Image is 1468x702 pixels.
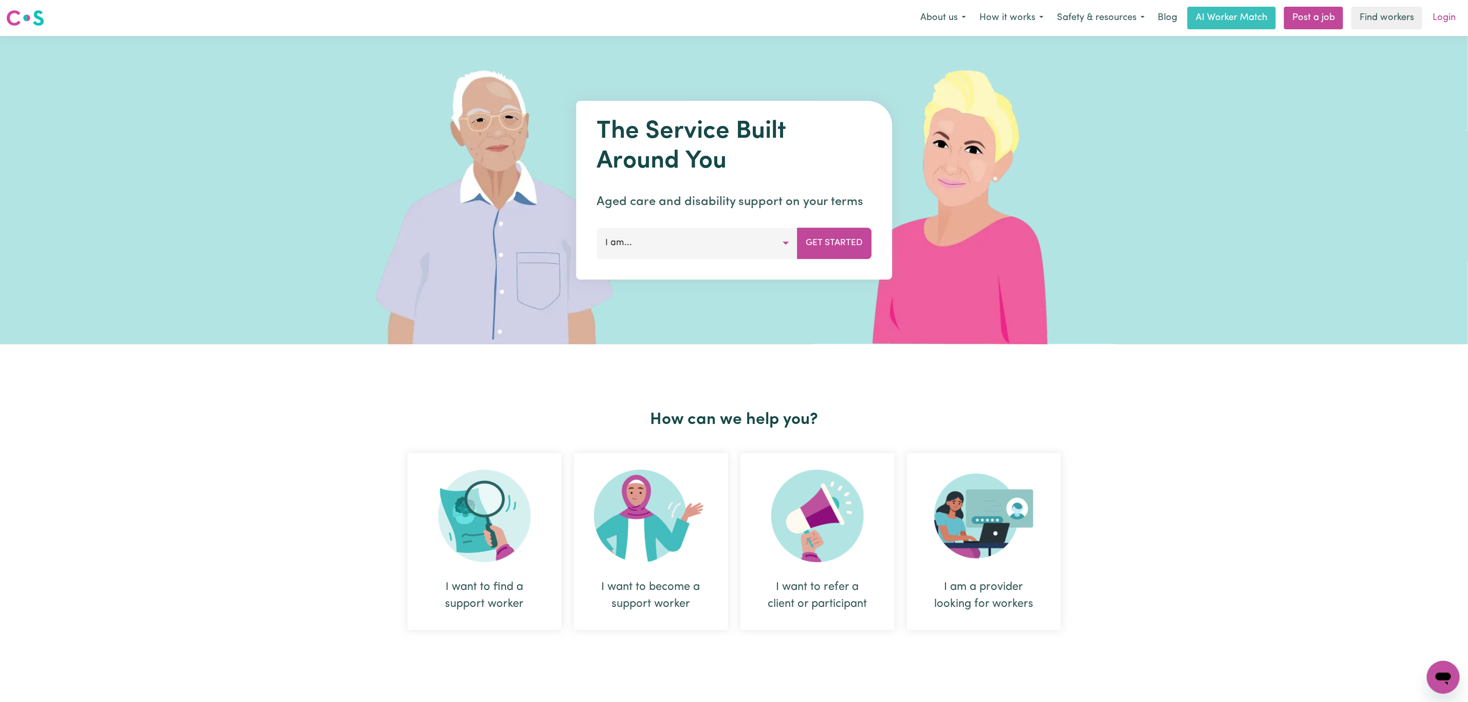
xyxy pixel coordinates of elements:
[973,7,1050,29] button: How it works
[771,470,864,562] img: Refer
[907,453,1061,630] div: I am a provider looking for workers
[6,6,44,30] a: Careseekers logo
[6,9,44,27] img: Careseekers logo
[1351,7,1422,29] a: Find workers
[740,453,895,630] div: I want to refer a client or participant
[597,193,871,211] p: Aged care and disability support on your terms
[597,117,871,176] h1: The Service Built Around You
[1284,7,1343,29] a: Post a job
[1151,7,1183,29] a: Blog
[1426,7,1462,29] a: Login
[934,470,1034,562] img: Provider
[599,579,703,613] div: I want to become a support worker
[594,470,708,562] img: Become Worker
[438,470,531,562] img: Search
[914,7,973,29] button: About us
[597,228,797,258] button: I am...
[1050,7,1151,29] button: Safety & resources
[765,579,870,613] div: I want to refer a client or participant
[1187,7,1276,29] a: AI Worker Match
[932,579,1036,613] div: I am a provider looking for workers
[401,410,1067,430] h2: How can we help you?
[407,453,562,630] div: I want to find a support worker
[574,453,728,630] div: I want to become a support worker
[797,228,871,258] button: Get Started
[1427,661,1460,694] iframe: Button to launch messaging window, conversation in progress
[432,579,537,613] div: I want to find a support worker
